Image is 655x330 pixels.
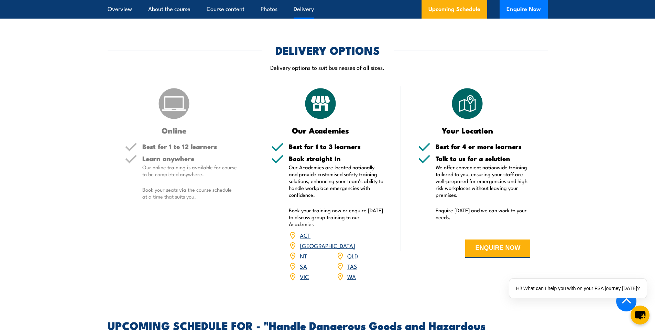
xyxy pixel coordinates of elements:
div: Hi! What can I help you with on your FSA journey [DATE]? [509,279,647,298]
p: Delivery options to suit businesses of all sizes. [108,63,548,71]
a: QLD [347,252,358,260]
p: Book your seats via the course schedule at a time that suits you. [142,186,237,200]
a: [GEOGRAPHIC_DATA] [300,241,355,249]
h5: Best for 4 or more learners [436,143,531,150]
p: We offer convenient nationwide training tailored to you, ensuring your staff are well-prepared fo... [436,164,531,198]
p: Book your training now or enquire [DATE] to discuss group training to our Academies [289,207,384,227]
h5: Learn anywhere [142,155,237,162]
h3: Online [125,126,223,134]
p: Our online training is available for course to be completed anywhere. [142,164,237,178]
p: Our Academies are located nationally and provide customised safety training solutions, enhancing ... [289,164,384,198]
a: ACT [300,231,310,239]
button: chat-button [631,306,649,324]
h3: Our Academies [271,126,370,134]
a: WA [347,272,356,280]
a: VIC [300,272,309,280]
button: ENQUIRE NOW [465,239,530,258]
a: TAS [347,262,357,270]
h2: DELIVERY OPTIONS [275,45,380,55]
a: SA [300,262,307,270]
h5: Best for 1 to 12 learners [142,143,237,150]
a: NT [300,252,307,260]
h5: Talk to us for a solution [436,155,531,162]
p: Enquire [DATE] and we can work to your needs. [436,207,531,221]
h3: Your Location [418,126,517,134]
h5: Book straight in [289,155,384,162]
h5: Best for 1 to 3 learners [289,143,384,150]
